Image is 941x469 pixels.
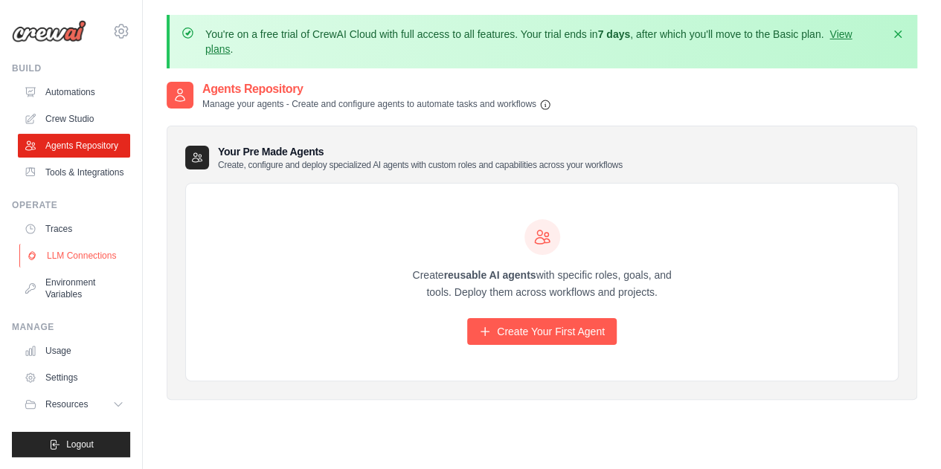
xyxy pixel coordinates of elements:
div: Manage [12,321,130,333]
a: Traces [18,217,130,241]
a: Agents Repository [18,134,130,158]
p: Manage your agents - Create and configure agents to automate tasks and workflows [202,98,551,111]
span: Resources [45,398,88,410]
button: Resources [18,392,130,416]
a: Environment Variables [18,271,130,306]
strong: 7 days [597,28,630,40]
strong: reusable AI agents [443,269,536,281]
a: Usage [18,339,130,363]
a: Tools & Integrations [18,161,130,184]
img: Logo [12,20,86,42]
a: LLM Connections [19,244,132,268]
p: Create, configure and deploy specialized AI agents with custom roles and capabilities across your... [218,159,623,171]
p: Create with specific roles, goals, and tools. Deploy them across workflows and projects. [399,267,685,301]
a: Crew Studio [18,107,130,131]
a: Settings [18,366,130,389]
div: Operate [12,199,130,211]
div: Build [12,62,130,74]
button: Logout [12,432,130,457]
h2: Agents Repository [202,80,551,98]
p: You're on a free trial of CrewAI Cloud with full access to all features. Your trial ends in , aft... [205,27,881,56]
h3: Your Pre Made Agents [218,144,623,171]
a: Automations [18,80,130,104]
a: Create Your First Agent [467,318,617,345]
span: Logout [66,439,94,450]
